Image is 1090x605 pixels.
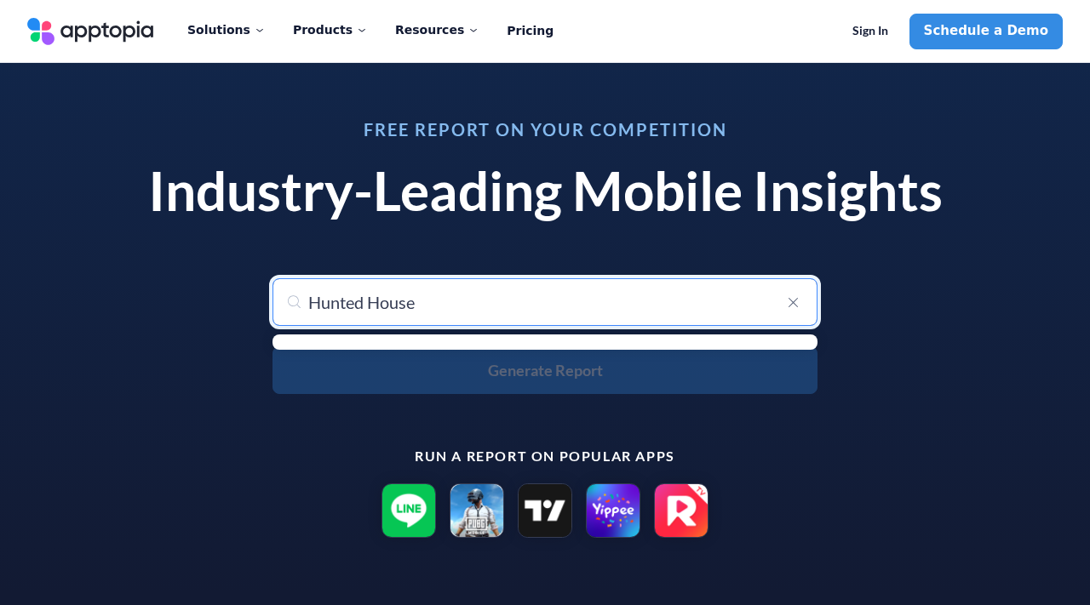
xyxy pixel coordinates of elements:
[507,14,554,49] a: Pricing
[128,158,962,224] h1: Industry-Leading Mobile Insights
[909,14,1063,49] a: Schedule a Demo
[838,14,903,49] a: Sign In
[272,334,817,350] ul: menu-options
[272,278,817,326] input: Search for your app
[128,448,962,464] p: Run a report on popular apps
[187,12,266,48] div: Solutions
[395,12,479,48] div: Resources
[293,12,368,48] div: Products
[654,483,708,538] img: ReelShort - Stream Drama & TV icon
[128,121,962,138] h3: Free Report on Your Competition
[518,483,572,538] img: TradingView: Track All Markets icon
[381,483,436,538] img: LINE icon
[852,24,888,38] span: Sign In
[450,483,504,538] img: PUBG MOBILE icon
[586,483,640,538] img: Yippee TV: Christian Streaming icon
